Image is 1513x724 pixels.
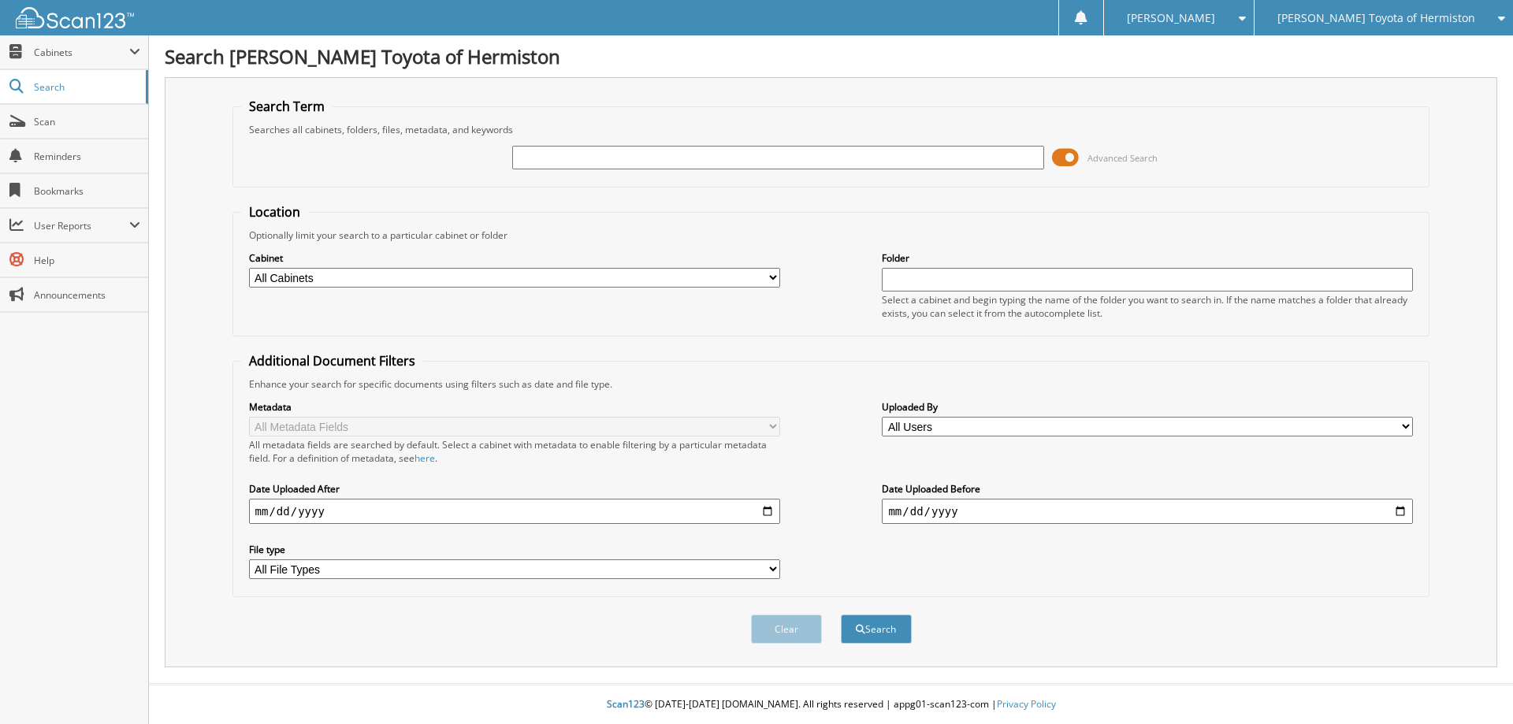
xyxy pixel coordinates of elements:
[841,614,912,644] button: Search
[34,115,140,128] span: Scan
[241,98,333,115] legend: Search Term
[34,254,140,267] span: Help
[751,614,822,644] button: Clear
[997,697,1056,711] a: Privacy Policy
[414,451,435,465] a: here
[165,43,1497,69] h1: Search [PERSON_NAME] Toyota of Hermiston
[16,7,134,28] img: scan123-logo-white.svg
[241,228,1422,242] div: Optionally limit your search to a particular cabinet or folder
[149,685,1513,724] div: © [DATE]-[DATE] [DOMAIN_NAME]. All rights reserved | appg01-scan123-com |
[34,288,140,302] span: Announcements
[249,499,780,524] input: start
[34,46,129,59] span: Cabinets
[249,438,780,465] div: All metadata fields are searched by default. Select a cabinet with metadata to enable filtering b...
[249,251,780,265] label: Cabinet
[1087,152,1158,164] span: Advanced Search
[1277,13,1475,23] span: [PERSON_NAME] Toyota of Hermiston
[607,697,645,711] span: Scan123
[34,80,138,94] span: Search
[1127,13,1215,23] span: [PERSON_NAME]
[882,251,1413,265] label: Folder
[34,219,129,232] span: User Reports
[249,482,780,496] label: Date Uploaded After
[249,400,780,414] label: Metadata
[882,400,1413,414] label: Uploaded By
[241,203,308,221] legend: Location
[241,377,1422,391] div: Enhance your search for specific documents using filters such as date and file type.
[882,293,1413,320] div: Select a cabinet and begin typing the name of the folder you want to search in. If the name match...
[882,482,1413,496] label: Date Uploaded Before
[34,150,140,163] span: Reminders
[34,184,140,198] span: Bookmarks
[241,123,1422,136] div: Searches all cabinets, folders, files, metadata, and keywords
[249,543,780,556] label: File type
[882,499,1413,524] input: end
[241,352,423,369] legend: Additional Document Filters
